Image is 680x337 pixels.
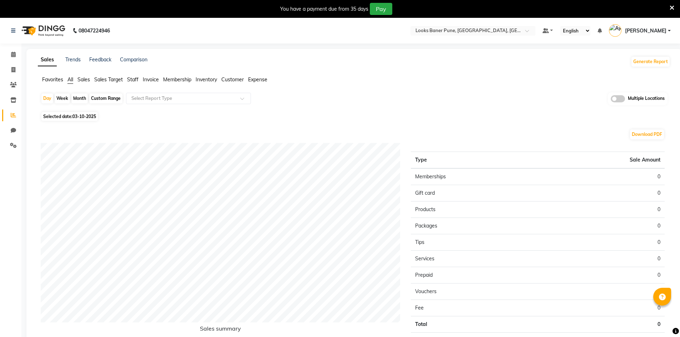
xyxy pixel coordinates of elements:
[630,129,664,139] button: Download PDF
[163,76,191,83] span: Membership
[72,114,96,119] span: 03-10-2025
[38,53,57,66] a: Sales
[196,76,217,83] span: Inventory
[42,76,63,83] span: Favorites
[411,250,538,267] td: Services
[94,76,123,83] span: Sales Target
[538,316,665,332] td: 0
[79,21,110,41] b: 08047224946
[538,152,665,168] th: Sale Amount
[628,95,665,102] span: Multiple Locations
[89,93,122,103] div: Custom Range
[411,234,538,250] td: Tips
[411,185,538,201] td: Gift card
[538,218,665,234] td: 0
[631,57,670,67] button: Generate Report
[67,76,73,83] span: All
[411,201,538,218] td: Products
[18,21,67,41] img: logo
[280,5,368,13] div: You have a payment due from 35 days
[538,201,665,218] td: 0
[411,218,538,234] td: Packages
[625,27,666,35] span: [PERSON_NAME]
[538,250,665,267] td: 0
[538,168,665,185] td: 0
[370,3,392,15] button: Pay
[411,267,538,283] td: Prepaid
[77,76,90,83] span: Sales
[120,56,147,63] a: Comparison
[538,234,665,250] td: 0
[538,283,665,300] td: 0
[650,308,673,330] iframe: chat widget
[411,300,538,316] td: Fee
[143,76,159,83] span: Invoice
[127,76,138,83] span: Staff
[71,93,88,103] div: Month
[41,93,53,103] div: Day
[411,316,538,332] td: Total
[411,283,538,300] td: Vouchers
[609,24,621,37] img: Ayush Sahu
[41,325,400,335] h6: Sales summary
[538,267,665,283] td: 0
[538,300,665,316] td: 0
[65,56,81,63] a: Trends
[89,56,111,63] a: Feedback
[55,93,70,103] div: Week
[411,152,538,168] th: Type
[248,76,267,83] span: Expense
[538,185,665,201] td: 0
[41,112,98,121] span: Selected date:
[411,168,538,185] td: Memberships
[221,76,244,83] span: Customer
